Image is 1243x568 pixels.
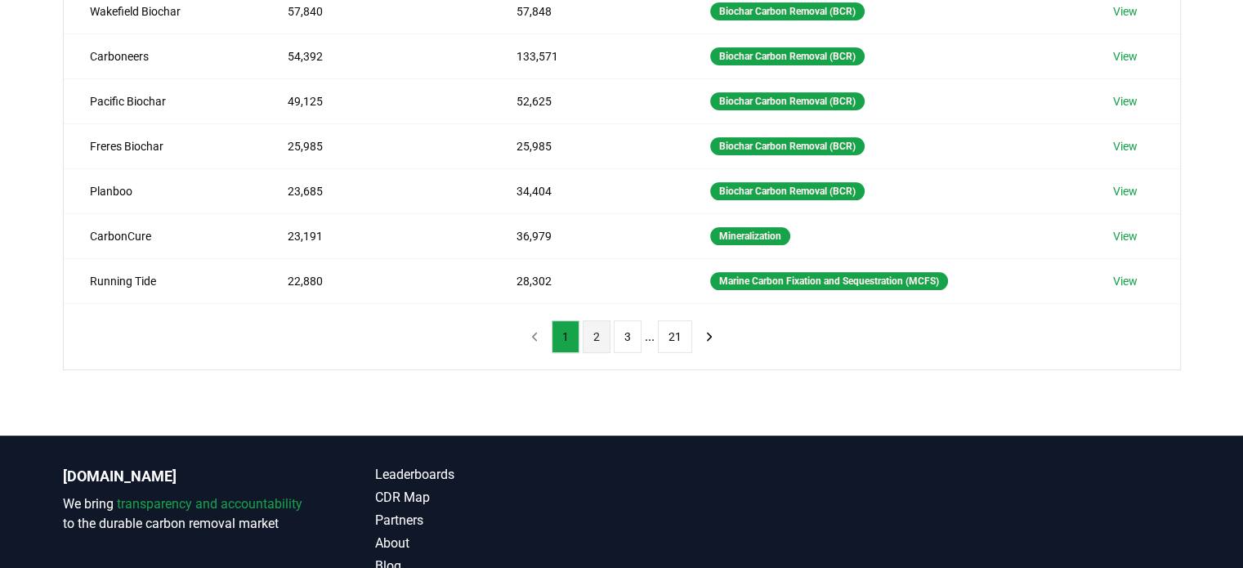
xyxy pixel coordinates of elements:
[63,494,310,534] p: We bring to the durable carbon removal market
[1113,3,1138,20] a: View
[64,34,262,78] td: Carboneers
[63,465,310,488] p: [DOMAIN_NAME]
[262,34,490,78] td: 54,392
[490,78,684,123] td: 52,625
[710,227,790,245] div: Mineralization
[262,213,490,258] td: 23,191
[375,488,622,508] a: CDR Map
[490,258,684,303] td: 28,302
[1113,228,1138,244] a: View
[1113,93,1138,110] a: View
[262,123,490,168] td: 25,985
[375,465,622,485] a: Leaderboards
[1113,273,1138,289] a: View
[64,258,262,303] td: Running Tide
[262,258,490,303] td: 22,880
[64,123,262,168] td: Freres Biochar
[710,182,865,200] div: Biochar Carbon Removal (BCR)
[695,320,723,353] button: next page
[710,92,865,110] div: Biochar Carbon Removal (BCR)
[490,123,684,168] td: 25,985
[117,496,302,512] span: transparency and accountability
[490,213,684,258] td: 36,979
[710,47,865,65] div: Biochar Carbon Removal (BCR)
[64,168,262,213] td: Planboo
[710,2,865,20] div: Biochar Carbon Removal (BCR)
[64,213,262,258] td: CarbonCure
[1113,48,1138,65] a: View
[375,511,622,530] a: Partners
[710,272,948,290] div: Marine Carbon Fixation and Sequestration (MCFS)
[552,320,579,353] button: 1
[262,168,490,213] td: 23,685
[490,34,684,78] td: 133,571
[490,168,684,213] td: 34,404
[614,320,642,353] button: 3
[64,78,262,123] td: Pacific Biochar
[1113,183,1138,199] a: View
[645,327,655,347] li: ...
[710,137,865,155] div: Biochar Carbon Removal (BCR)
[583,320,610,353] button: 2
[262,78,490,123] td: 49,125
[375,534,622,553] a: About
[658,320,692,353] button: 21
[1113,138,1138,154] a: View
